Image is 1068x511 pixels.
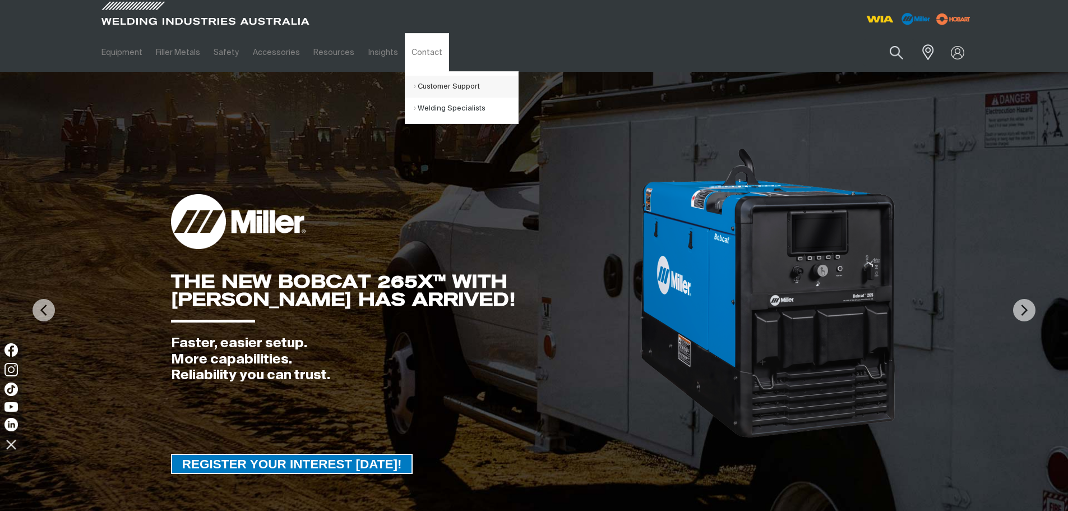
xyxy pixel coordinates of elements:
span: REGISTER YOUR INTEREST [DATE]! [172,454,412,474]
img: miller [933,11,974,27]
img: Facebook [4,343,18,357]
img: YouTube [4,402,18,412]
ul: Contact Submenu [405,71,519,124]
input: Product name or item number... [863,39,915,66]
a: Resources [307,33,361,72]
a: Equipment [95,33,149,72]
a: Contact [405,33,449,72]
a: Filler Metals [149,33,207,72]
a: Welding Specialists [414,98,518,119]
img: Instagram [4,363,18,376]
img: NextArrow [1013,299,1035,321]
a: REGISTER YOUR INTEREST TODAY! [171,454,413,474]
img: TikTok [4,383,18,396]
a: Customer Support [414,76,518,98]
a: Safety [207,33,246,72]
div: THE NEW BOBCAT 265X™ WITH [PERSON_NAME] HAS ARRIVED! [171,273,639,309]
a: Accessories [246,33,307,72]
img: PrevArrow [33,299,55,321]
a: Insights [361,33,404,72]
img: LinkedIn [4,418,18,431]
button: Search products [877,39,916,66]
nav: Main [95,33,754,72]
img: hide socials [2,435,21,454]
div: Faster, easier setup. More capabilities. Reliability you can trust. [171,335,639,384]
